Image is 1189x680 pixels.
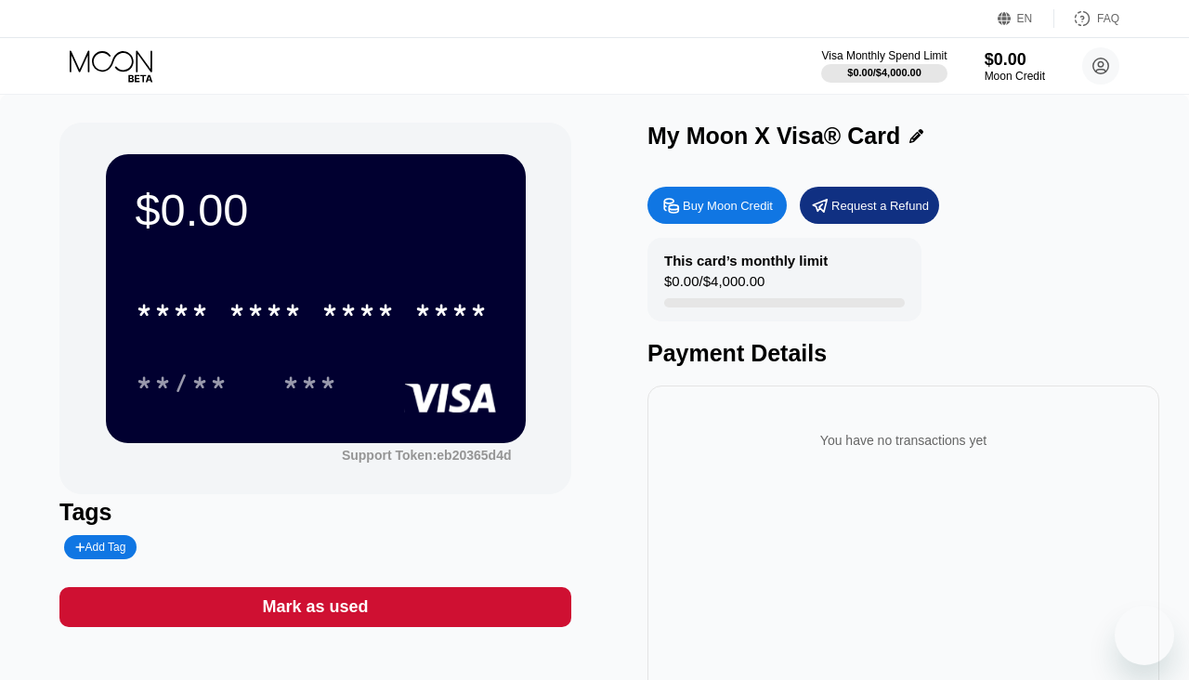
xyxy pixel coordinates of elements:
[821,49,947,62] div: Visa Monthly Spend Limit
[136,184,496,236] div: $0.00
[647,187,787,224] div: Buy Moon Credit
[75,541,125,554] div: Add Tag
[985,70,1045,83] div: Moon Credit
[831,198,929,214] div: Request a Refund
[1017,12,1033,25] div: EN
[800,187,939,224] div: Request a Refund
[59,499,571,526] div: Tags
[647,123,900,150] div: My Moon X Visa® Card
[1115,606,1174,665] iframe: Button to launch messaging window
[985,50,1045,70] div: $0.00
[1097,12,1119,25] div: FAQ
[662,414,1144,466] div: You have no transactions yet
[847,67,921,78] div: $0.00 / $4,000.00
[342,448,512,463] div: Support Token:eb20365d4d
[664,253,828,268] div: This card’s monthly limit
[342,448,512,463] div: Support Token: eb20365d4d
[683,198,773,214] div: Buy Moon Credit
[647,340,1159,367] div: Payment Details
[664,273,764,298] div: $0.00 / $4,000.00
[821,49,947,83] div: Visa Monthly Spend Limit$0.00/$4,000.00
[262,596,368,618] div: Mark as used
[64,535,137,559] div: Add Tag
[59,587,571,627] div: Mark as used
[1054,9,1119,28] div: FAQ
[985,50,1045,83] div: $0.00Moon Credit
[998,9,1054,28] div: EN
